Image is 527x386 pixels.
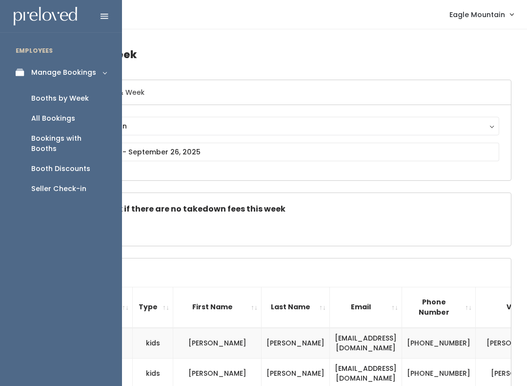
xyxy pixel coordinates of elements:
[133,287,173,327] th: Type: activate to sort column ascending
[31,184,86,194] div: Seller Check-in
[31,133,106,154] div: Bookings with Booths
[449,9,505,20] span: Eagle Mountain
[440,4,523,25] a: Eagle Mountain
[330,328,402,359] td: [EMAIL_ADDRESS][DOMAIN_NAME]
[62,143,499,161] input: September 20 - September 26, 2025
[402,287,476,327] th: Phone Number: activate to sort column ascending
[402,328,476,359] td: [PHONE_NUMBER]
[262,287,330,327] th: Last Name: activate to sort column ascending
[330,287,402,327] th: Email: activate to sort column ascending
[50,80,511,105] h6: Select Location & Week
[71,121,490,131] div: Eagle Mountain
[14,7,77,26] img: preloved logo
[133,328,173,359] td: kids
[62,117,499,135] button: Eagle Mountain
[173,328,262,359] td: [PERSON_NAME]
[173,287,262,327] th: First Name: activate to sort column ascending
[50,41,511,68] h4: Booths by Week
[31,113,75,124] div: All Bookings
[31,93,89,104] div: Booths by Week
[62,205,499,214] h5: Check this box if there are no takedown fees this week
[262,328,330,359] td: [PERSON_NAME]
[31,164,90,174] div: Booth Discounts
[31,67,96,78] div: Manage Bookings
